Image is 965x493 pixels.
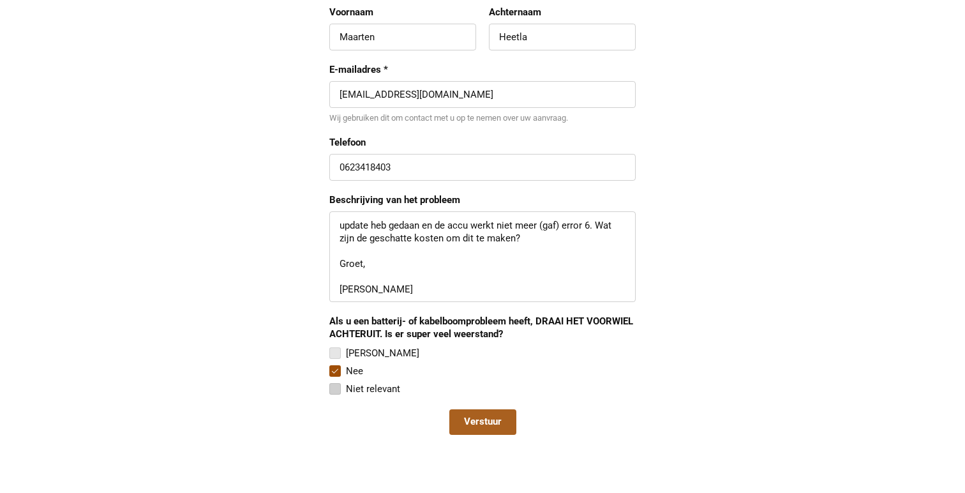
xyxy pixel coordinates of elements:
[329,136,636,149] label: Telefoon
[346,345,419,361] div: [PERSON_NAME]
[449,409,516,435] button: Verstuur
[346,363,363,379] div: Nee
[329,63,636,76] label: E-mailadres *
[340,161,625,174] input: 0647493275
[340,88,625,101] input: E-mailadres *
[340,218,625,295] textarea: Hi, Ik kan niet meer met de app connecten met de fiets sinds ik een update heb gedaan en de accu ...
[329,315,636,340] div: Als u een batterij- of kabelboomprobleem heeft, DRAAI HET VOORWIEL ACHTERUIT. Is er super veel we...
[329,6,476,19] label: Voornaam
[499,31,625,43] input: Achternaam
[489,6,636,19] label: Achternaam
[464,416,502,429] span: Verstuur
[329,113,636,123] div: Wij gebruiken dit om contact met u op te nemen over uw aanvraag.
[346,381,400,397] div: Niet relevant
[340,31,466,43] input: Voornaam
[329,193,636,206] label: Beschrijving van het probleem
